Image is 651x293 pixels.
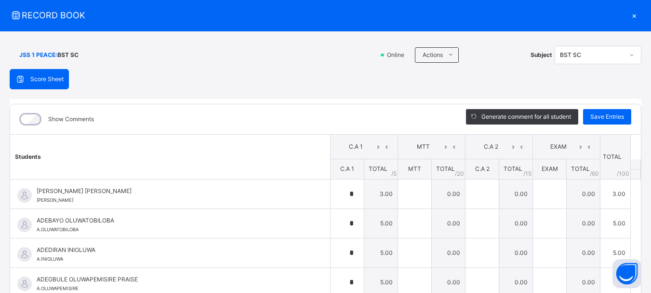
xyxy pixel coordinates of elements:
td: 3.00 [364,179,398,209]
img: default.svg [17,218,32,232]
span: RECORD BOOK [10,9,627,22]
td: 3.00 [600,179,631,209]
td: 0.00 [499,179,533,209]
td: 0.00 [432,209,465,238]
td: 5.00 [364,209,398,238]
span: C.A 1 [338,142,374,151]
span: ADEBAYO OLUWATOBILOBA [37,216,308,225]
td: 0.00 [567,238,600,267]
span: Generate comment for all student [481,112,571,121]
span: EXAM [542,165,558,172]
span: / 15 [523,169,531,178]
img: default.svg [17,277,32,291]
span: A.OLUWATOBILOBA [37,227,79,232]
span: / 5 [391,169,397,178]
span: ADEGBULE OLUWAPEMISIRE PRAISE [37,275,308,284]
span: MTT [408,165,421,172]
button: Open asap [612,259,641,288]
span: Online [386,51,410,59]
span: A.OLUWAPEMISIRE [37,286,79,291]
span: TOTAL [571,165,590,172]
span: / 60 [590,169,599,178]
span: Save Entries [590,112,624,121]
td: 0.00 [567,179,600,209]
span: A.INIOLUWA [37,256,63,262]
span: [PERSON_NAME] [PERSON_NAME] [37,187,308,195]
span: Subject [531,51,552,59]
td: 0.00 [432,179,465,209]
span: [PERSON_NAME] [37,197,73,203]
td: 0.00 [499,209,533,238]
span: C.A 2 [473,142,509,151]
span: TOTAL [369,165,387,172]
td: 0.00 [567,209,600,238]
label: Show Comments [48,115,94,124]
span: ADEDIRAN INIOLUWA [37,246,308,254]
td: 0.00 [432,238,465,267]
span: JSS 1 PEACE : [19,51,57,59]
span: EXAM [540,142,576,151]
div: × [627,9,641,22]
span: / 20 [455,169,464,178]
td: 0.00 [499,238,533,267]
img: default.svg [17,188,32,203]
span: /100 [617,169,629,178]
td: 5.00 [364,238,398,267]
td: 5.00 [600,238,631,267]
span: Score Sheet [30,75,64,84]
img: default.svg [17,247,32,262]
span: C.A 2 [475,165,490,172]
span: Actions [423,51,443,59]
th: TOTAL [600,135,631,180]
td: 5.00 [600,209,631,238]
div: BST SC [560,51,624,59]
span: BST SC [57,51,79,59]
span: Students [15,153,41,160]
span: C.A 1 [340,165,354,172]
span: MTT [405,142,441,151]
span: TOTAL [436,165,455,172]
span: TOTAL [504,165,522,172]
